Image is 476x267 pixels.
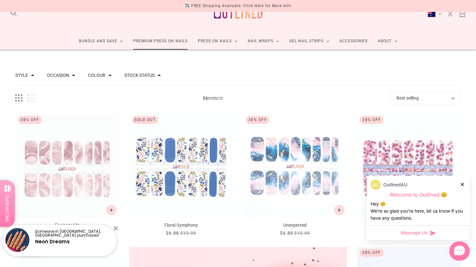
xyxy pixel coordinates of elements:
button: Filter by Colour [88,73,105,77]
p: Unexpected [243,222,347,229]
img: Facinate Me-Adult Nail Wraps-Outlined [15,114,119,218]
button: Best selling [390,92,461,104]
p: Welcome to Outlined 😊 [371,191,466,198]
img: Unexpected-Adult Nail Wraps-Outlined [243,114,347,218]
div: Sold out [132,116,158,124]
button: Filter by Occasion [47,73,69,77]
a: Unexpected [243,114,347,237]
button: List view [27,94,35,102]
button: Filter by Stock status [124,73,155,77]
span: $10.99 [180,231,196,236]
button: Grid view [15,94,22,102]
span: Message Us [401,230,427,236]
a: Nail Wraps [243,33,284,50]
button: Add to cart [106,205,116,215]
p: OutlinedAU [383,181,407,188]
a: Outlined [210,0,266,28]
a: Bundle and Save [74,33,128,50]
div: Hey 😊 We‘re so glad you’re here, let us know if you have any questions. [371,200,466,222]
a: Gel Nail Strips [284,33,334,50]
img: data:image/png;base64,iVBORw0KGgoAAAANSUhEUgAAACQAAAAkCAYAAADhAJiYAAACJklEQVR4AexUO28TQRice/mFQxI... [371,180,381,190]
a: Facinate Me [15,114,119,237]
span: products [35,95,390,101]
a: Press On Nails [193,33,243,50]
p: Love You More (Transparent) [357,222,461,229]
a: Premium Press On Nails [128,33,193,50]
a: Cart [459,11,466,18]
button: Filter by Style [15,73,28,77]
div: ✈️ FREE Shipping Available. Click Here for More Info [185,3,291,9]
div: 38% Off [360,249,384,257]
button: Australia [427,11,441,17]
button: Search [10,10,17,17]
div: 38% Off [18,116,42,124]
button: Add to cart [334,205,344,215]
p: Someone in [GEOGRAPHIC_DATA], [GEOGRAPHIC_DATA] purchased [35,230,111,237]
b: 53 [203,96,207,101]
a: Accessories [334,33,373,50]
div: 38% Off [360,116,384,124]
div: 38% Off [246,116,270,124]
a: Floral Symphony [129,114,233,237]
a: Love You More (Transparent) [357,114,461,237]
a: Neon Dreams [35,238,70,245]
p: Floral Symphony [129,222,233,229]
span: $10.99 [294,231,310,236]
a: About [373,33,402,50]
span: $6.88 [280,231,293,236]
span: $6.88 [166,231,179,236]
a: Account [447,11,454,18]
